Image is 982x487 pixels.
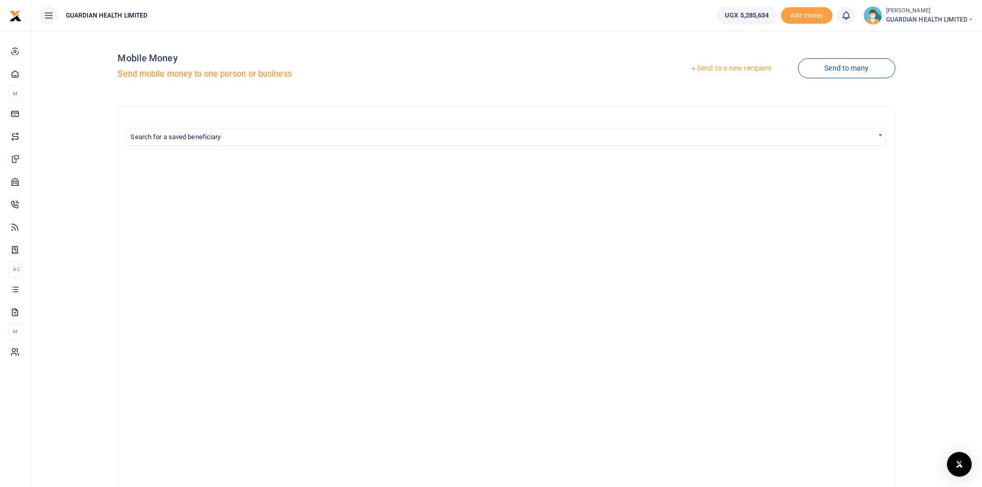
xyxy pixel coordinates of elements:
[8,323,22,340] li: M
[781,7,833,24] span: Add money
[863,6,974,25] a: profile-user [PERSON_NAME] GUARDIAN HEALTH LIMITED
[717,6,776,25] a: UGX 5,285,634
[725,10,769,21] span: UGX 5,285,634
[126,128,886,146] span: Search for a saved beneficiary
[130,133,221,141] span: Search for a saved beneficiary
[886,15,974,24] span: GUARDIAN HEALTH LIMITED
[118,69,502,79] h5: Send mobile money to one person or business
[947,452,972,477] div: Open Intercom Messenger
[9,11,22,19] a: logo-small logo-large logo-large
[798,58,895,78] a: Send to many
[8,261,22,278] li: Ac
[62,11,152,20] span: GUARDIAN HEALTH LIMITED
[118,53,502,64] h4: Mobile Money
[781,11,833,19] a: Add money
[126,128,885,144] span: Search for a saved beneficiary
[781,7,833,24] li: Toup your wallet
[9,10,22,22] img: logo-small
[886,7,974,15] small: [PERSON_NAME]
[663,59,798,78] a: Send to a new recipient
[713,6,780,25] li: Wallet ballance
[8,85,22,102] li: M
[863,6,882,25] img: profile-user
